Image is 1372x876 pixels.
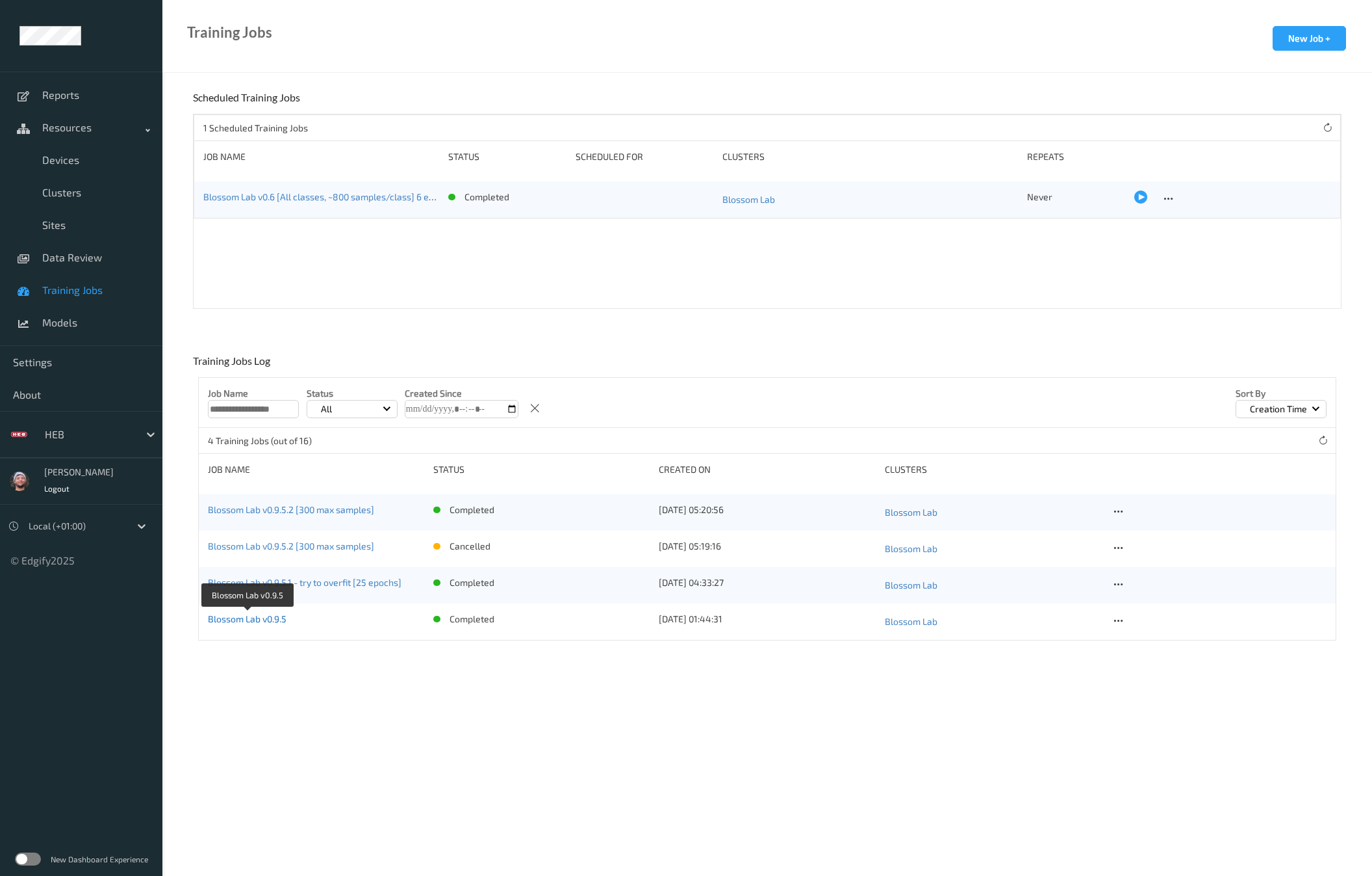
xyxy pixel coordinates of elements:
[450,576,494,589] p: completed
[659,463,875,476] div: Created On
[1027,191,1052,202] span: Never
[885,463,1101,476] div: clusters
[208,577,401,588] a: Blossom Lab v0.9.5.1 - try to overfit [25 epochs]
[448,150,566,163] div: Status
[659,576,875,589] div: [DATE] 04:33:27
[450,503,494,516] p: completed
[1245,403,1312,416] p: Creation Time
[659,503,875,516] div: [DATE] 05:20:56
[885,613,1101,631] a: Blossom Lab
[885,540,1101,558] a: Blossom Lab
[1273,26,1346,51] button: New Job +
[307,387,398,400] p: Status
[208,540,374,551] a: Blossom Lab v0.9.5.2 [300 max samples]
[722,150,1018,163] div: Clusters
[203,122,308,135] p: 1 Scheduled Training Jobs
[464,191,509,204] p: completed
[193,91,303,114] div: Scheduled Training Jobs
[187,26,272,39] div: Training Jobs
[576,150,713,163] div: Scheduled for
[1027,150,1126,163] div: Repeats
[722,191,1018,209] a: Blossom Lab
[450,540,490,553] p: cancelled
[659,613,875,626] div: [DATE] 01:44:31
[405,387,518,400] p: Created Since
[208,434,312,447] p: 4 Training Jobs (out of 16)
[208,387,299,400] p: Job Name
[208,504,374,515] a: Blossom Lab v0.9.5.2 [300 max samples]
[1236,387,1327,400] p: Sort by
[203,191,453,202] a: Blossom Lab v0.6 [All classes, ~800 samples/class] 6 epochs
[316,403,337,416] p: All
[885,503,1101,522] a: Blossom Lab
[208,613,286,624] a: Blossom Lab v0.9.5
[203,150,440,163] div: Job Name
[433,463,650,476] div: status
[450,613,494,626] p: completed
[193,354,273,377] div: Training Jobs Log
[208,463,424,476] div: Job Name
[659,540,875,553] div: [DATE] 05:19:16
[885,576,1101,594] a: Blossom Lab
